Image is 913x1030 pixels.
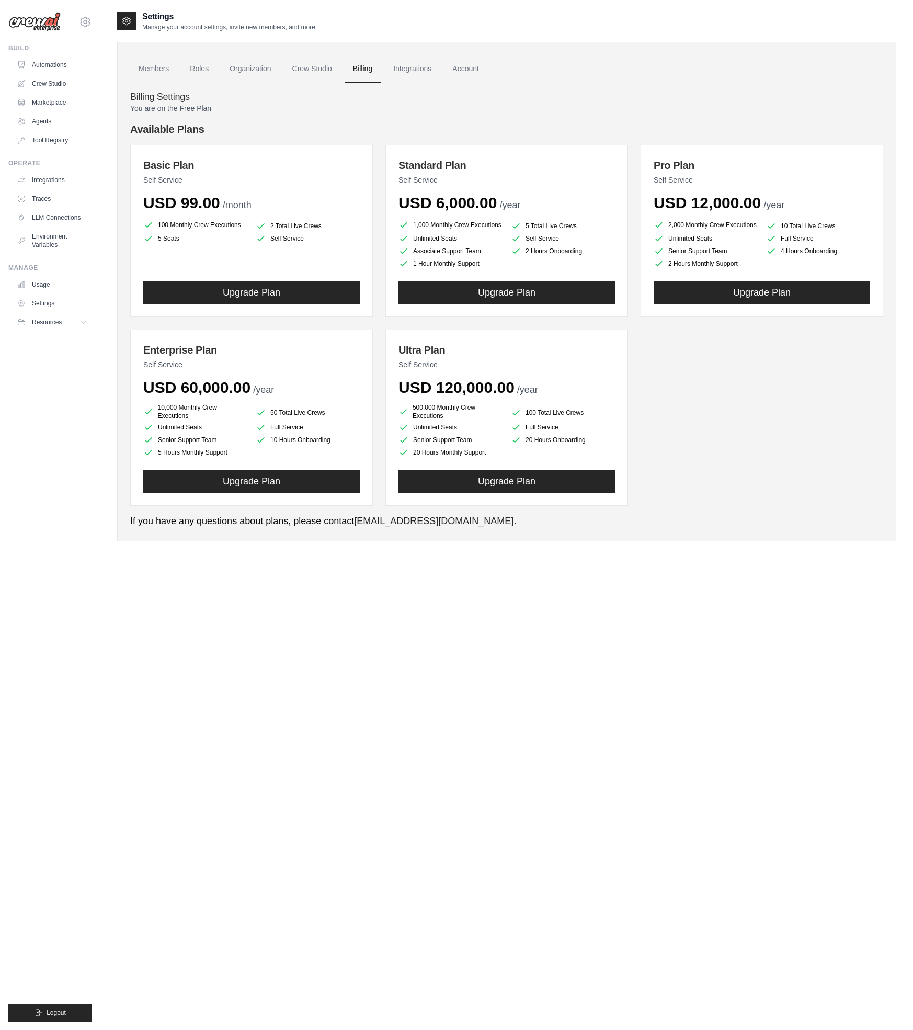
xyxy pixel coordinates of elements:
a: Marketplace [13,94,92,111]
h3: Enterprise Plan [143,343,360,357]
li: 100 Total Live Crews [511,405,615,420]
p: Self Service [654,175,870,185]
li: Senior Support Team [398,435,503,445]
li: 5 Total Live Crews [511,221,615,231]
li: Self Service [511,233,615,244]
button: Upgrade Plan [143,470,360,493]
li: Unlimited Seats [398,233,503,244]
a: Environment Variables [13,228,92,253]
a: Roles [181,55,217,83]
li: 1 Hour Monthly Support [398,258,503,269]
span: /year [763,200,784,210]
li: Unlimited Seats [143,422,247,433]
a: [EMAIL_ADDRESS][DOMAIN_NAME] [354,516,513,526]
li: 4 Hours Onboarding [766,246,870,256]
div: Manage [8,264,92,272]
a: Automations [13,56,92,73]
li: Full Service [256,422,360,433]
a: Settings [13,295,92,312]
li: 2 Hours Onboarding [511,246,615,256]
li: Senior Support Team [654,246,758,256]
a: Integrations [385,55,440,83]
li: 100 Monthly Crew Executions [143,219,247,231]
span: /month [223,200,252,210]
li: 20 Hours Monthly Support [398,447,503,458]
span: USD 6,000.00 [398,194,497,211]
span: /year [517,384,538,395]
h4: Billing Settings [130,92,883,103]
p: If you have any questions about plans, please contact . [130,514,883,528]
button: Upgrade Plan [398,470,615,493]
li: 10,000 Monthly Crew Executions [143,403,247,420]
span: USD 120,000.00 [398,379,515,396]
li: 500,000 Monthly Crew Executions [398,403,503,420]
a: Tool Registry [13,132,92,149]
button: Upgrade Plan [654,281,870,304]
p: Self Service [143,359,360,370]
li: 5 Seats [143,233,247,244]
p: Self Service [398,359,615,370]
li: 10 Hours Onboarding [256,435,360,445]
span: /year [499,200,520,210]
button: Resources [13,314,92,331]
a: Organization [221,55,279,83]
li: 10 Total Live Crews [766,221,870,231]
h3: Ultra Plan [398,343,615,357]
li: 2,000 Monthly Crew Executions [654,219,758,231]
div: Build [8,44,92,52]
p: Manage your account settings, invite new members, and more. [142,23,317,31]
li: 2 Hours Monthly Support [654,258,758,269]
a: LLM Connections [13,209,92,226]
a: Account [444,55,487,83]
button: Upgrade Plan [143,281,360,304]
span: Resources [32,318,62,326]
div: Operate [8,159,92,167]
li: 20 Hours Onboarding [511,435,615,445]
button: Logout [8,1004,92,1022]
span: Logout [47,1009,66,1017]
button: Upgrade Plan [398,281,615,304]
h2: Settings [142,10,317,23]
p: Self Service [143,175,360,185]
a: Crew Studio [284,55,340,83]
li: Associate Support Team [398,246,503,256]
img: Logo [8,12,61,32]
a: Agents [13,113,92,130]
li: Full Service [511,422,615,433]
li: Self Service [256,233,360,244]
li: 50 Total Live Crews [256,405,360,420]
a: Traces [13,190,92,207]
a: Members [130,55,177,83]
a: Billing [345,55,381,83]
span: USD 12,000.00 [654,194,761,211]
li: 1,000 Monthly Crew Executions [398,219,503,231]
p: You are on the Free Plan [130,103,883,114]
a: Usage [13,276,92,293]
span: /year [253,384,274,395]
span: USD 99.00 [143,194,220,211]
h3: Standard Plan [398,158,615,173]
li: Full Service [766,233,870,244]
p: Self Service [398,175,615,185]
li: Senior Support Team [143,435,247,445]
h3: Basic Plan [143,158,360,173]
h4: Available Plans [130,122,883,137]
li: Unlimited Seats [398,422,503,433]
a: Integrations [13,172,92,188]
li: 5 Hours Monthly Support [143,447,247,458]
span: USD 60,000.00 [143,379,250,396]
li: Unlimited Seats [654,233,758,244]
li: 2 Total Live Crews [256,221,360,231]
a: Crew Studio [13,75,92,92]
h3: Pro Plan [654,158,870,173]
